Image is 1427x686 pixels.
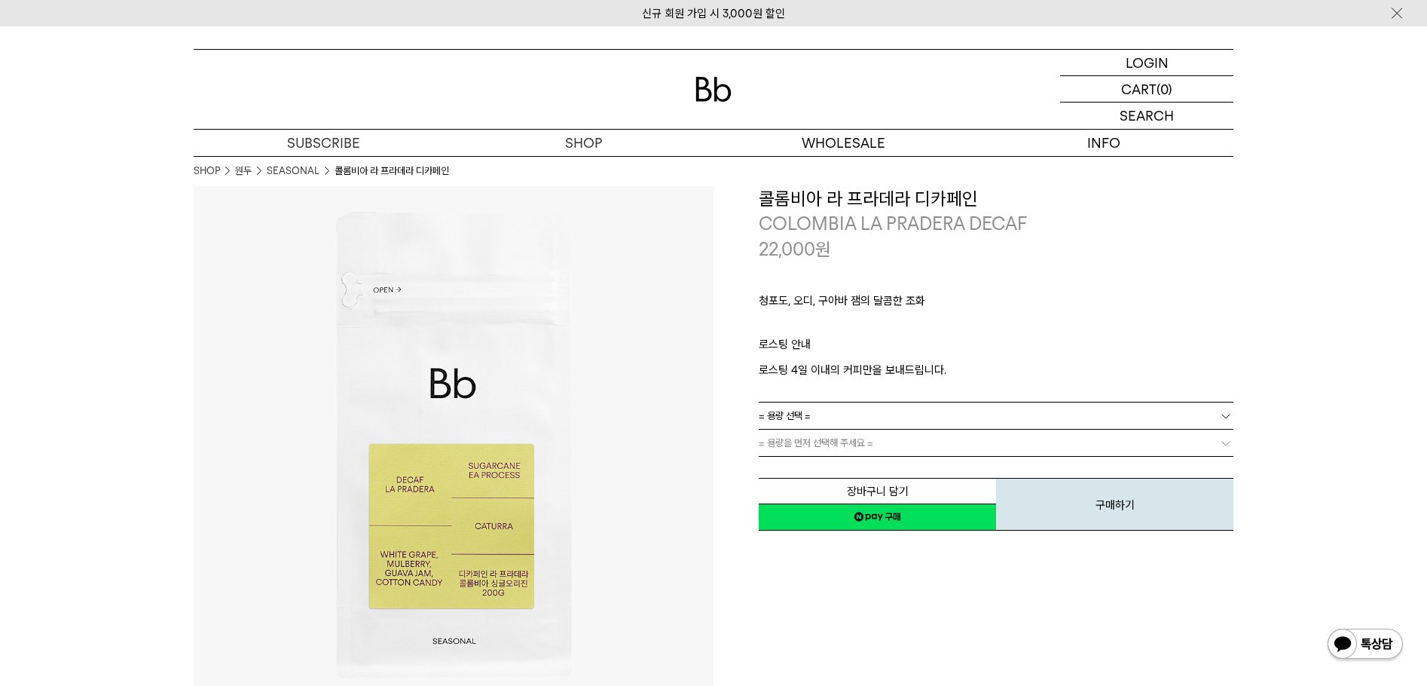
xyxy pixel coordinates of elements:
span: 원 [815,238,831,260]
p: LOGIN [1126,50,1169,75]
p: 청포도, 오디, 구아바 잼의 달콤한 조화 [759,292,1233,317]
a: 신규 회원 가입 시 3,000원 할인 [642,7,785,20]
h3: 콜롬비아 라 프라데라 디카페인 [759,186,1233,212]
a: 원두 [235,164,252,179]
button: 장바구니 담기 [759,478,996,504]
p: (0) [1157,76,1172,102]
p: ㅤ [759,317,1233,335]
a: LOGIN [1060,50,1233,76]
p: 22,000 [759,237,831,262]
a: 새창 [759,504,996,531]
a: CART (0) [1060,76,1233,103]
li: 콜롬비아 라 프라데라 디카페인 [335,164,449,179]
button: 구매하기 [996,478,1233,531]
p: CART [1121,76,1157,102]
p: COLOMBIA LA PRADERA DECAF [759,211,1233,237]
a: SEASONAL [267,164,319,179]
p: SEARCH [1120,103,1174,129]
img: 로고 [695,77,732,102]
p: INFO [973,130,1233,156]
a: SHOP [194,164,220,179]
p: 로스팅 4일 이내의 커피만을 보내드립니다. [759,361,1233,379]
span: = 용량 선택 = [759,403,811,429]
img: 카카오톡 채널 1:1 채팅 버튼 [1326,627,1404,663]
a: SHOP [454,130,713,156]
p: 로스팅 안내 [759,335,1233,361]
a: SUBSCRIBE [194,130,454,156]
p: WHOLESALE [713,130,973,156]
span: = 용량을 먼저 선택해 주세요 = [759,430,873,456]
